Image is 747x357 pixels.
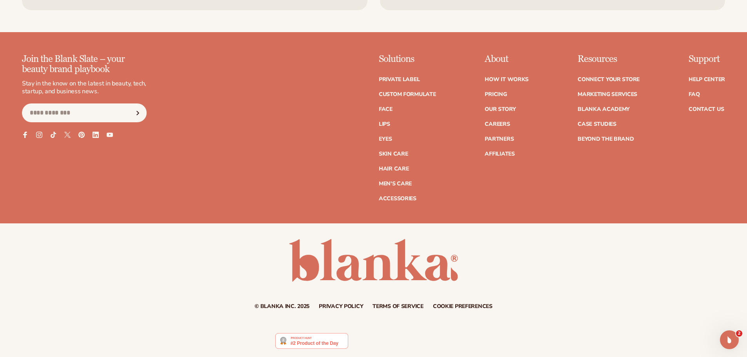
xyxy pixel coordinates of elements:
a: Custom formulate [379,92,436,97]
a: Connect your store [578,77,640,82]
a: Terms of service [373,304,423,309]
a: Accessories [379,196,416,201]
a: Case Studies [578,121,616,127]
a: Cookie preferences [433,304,493,309]
p: Solutions [379,54,436,64]
a: Contact Us [689,107,724,112]
a: Skin Care [379,151,408,157]
a: Lips [379,121,390,127]
a: Face [379,107,393,112]
a: Partners [485,136,514,142]
a: Hair Care [379,166,409,172]
a: Beyond the brand [578,136,634,142]
a: Private label [379,77,420,82]
a: Marketing services [578,92,637,97]
a: How It Works [485,77,529,82]
p: Resources [578,54,640,64]
a: FAQ [689,92,700,97]
p: Join the Blank Slate – your beauty brand playbook [22,54,147,75]
p: About [485,54,529,64]
a: Our Story [485,107,516,112]
img: Blanka - Start a beauty or cosmetic line in under 5 minutes | Product Hunt [275,333,348,349]
span: 2 [736,330,742,337]
a: Affiliates [485,151,514,157]
p: Stay in the know on the latest in beauty, tech, startup, and business news. [22,80,147,96]
p: Support [689,54,725,64]
iframe: Customer reviews powered by Trustpilot [354,333,472,353]
a: Pricing [485,92,507,97]
small: © Blanka Inc. 2025 [254,303,309,310]
iframe: Intercom live chat [720,330,739,349]
a: Men's Care [379,181,412,187]
a: Privacy policy [319,304,363,309]
a: Careers [485,121,510,127]
a: Eyes [379,136,392,142]
a: Help Center [689,77,725,82]
a: Blanka Academy [578,107,630,112]
button: Subscribe [129,103,146,122]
